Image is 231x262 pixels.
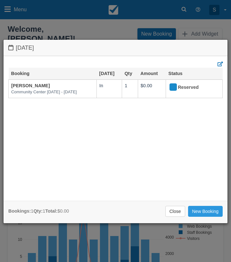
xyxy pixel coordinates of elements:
[97,80,122,98] td: In
[165,206,185,217] a: Close
[122,80,138,98] td: 1
[33,208,43,214] strong: Qty:
[11,71,30,76] a: Booking
[188,206,223,217] a: New Booking
[125,71,132,76] a: Qty
[8,208,31,214] strong: Bookings:
[169,71,183,76] a: Status
[8,45,223,51] h4: [DATE]
[11,89,94,95] em: Community Center [DATE] - [DATE]
[8,208,69,215] div: 1 1 $0.00
[45,208,57,214] strong: Total:
[11,83,50,88] a: [PERSON_NAME]
[99,71,115,76] a: [DATE]
[140,71,158,76] a: Amount
[138,80,166,98] td: $0.00
[169,82,214,93] div: Reserved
